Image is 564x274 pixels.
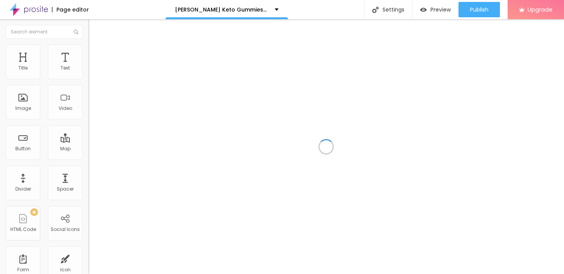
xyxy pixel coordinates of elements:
p: [PERSON_NAME] Keto Gummies™ Safe: A Scientific Look Into Keto Supplements [175,7,269,12]
div: Icon [60,267,71,272]
div: Title [18,65,28,71]
input: Search element [6,25,82,39]
div: HTML Code [10,227,36,232]
div: Video [59,106,72,111]
div: Form [17,267,29,272]
div: Page editor [52,7,89,12]
button: Preview [412,2,458,17]
div: Social Icons [51,227,80,232]
span: Preview [430,7,451,13]
div: Button [15,146,31,151]
img: view-1.svg [420,7,427,13]
span: Publish [470,7,488,13]
img: Icone [372,7,379,13]
span: Upgrade [528,6,552,13]
div: Spacer [57,186,74,192]
img: Icone [74,30,78,34]
div: Map [60,146,71,151]
div: Divider [15,186,31,192]
div: Text [61,65,70,71]
div: Image [15,106,31,111]
button: Publish [458,2,500,17]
